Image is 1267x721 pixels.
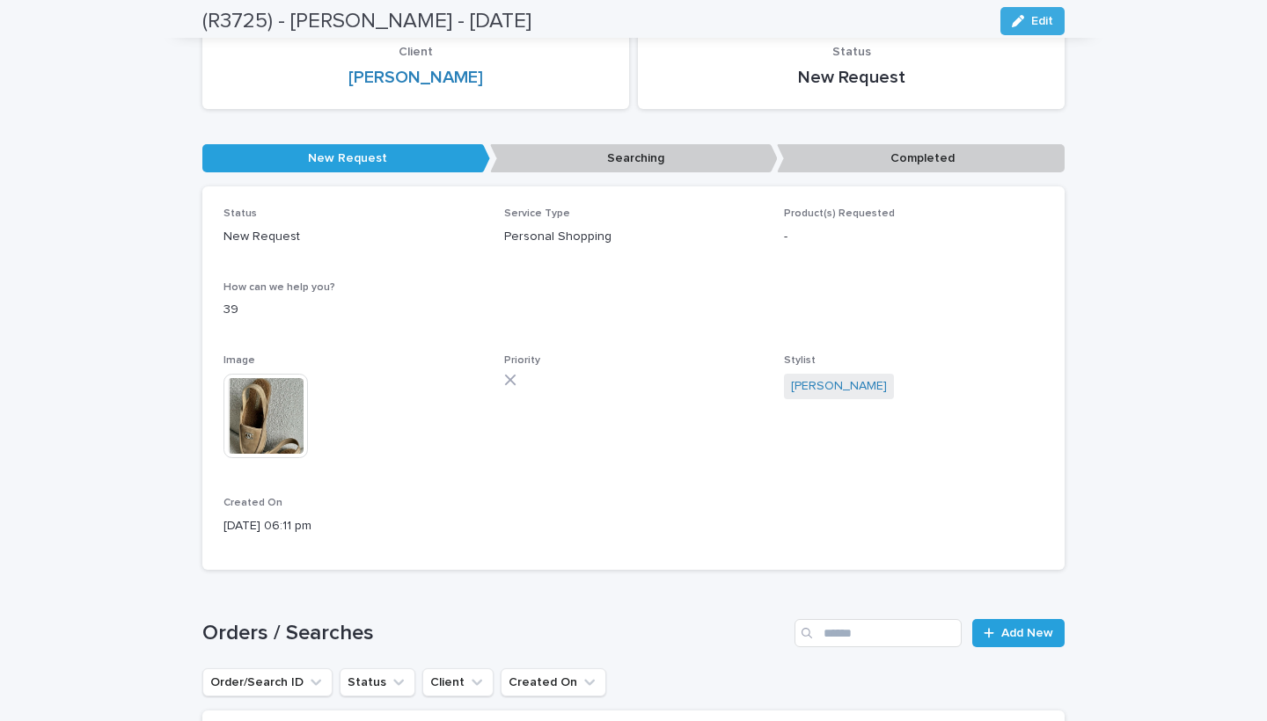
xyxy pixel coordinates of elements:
[422,668,494,696] button: Client
[972,619,1065,647] a: Add New
[784,355,816,366] span: Stylist
[777,144,1065,173] p: Completed
[202,144,490,173] p: New Request
[202,9,531,34] h2: (R3725) - [PERSON_NAME] - [DATE]
[501,668,606,696] button: Created On
[223,301,1044,319] p: 39
[504,228,764,246] p: Personal Shopping
[490,144,778,173] p: Searching
[223,208,257,219] span: Status
[1031,15,1053,27] span: Edit
[340,668,415,696] button: Status
[504,208,570,219] span: Service Type
[795,619,962,647] input: Search
[223,517,483,535] p: [DATE] 06:11 pm
[659,67,1044,88] p: New Request
[223,282,335,293] span: How can we help you?
[399,46,433,58] span: Client
[348,67,483,88] a: [PERSON_NAME]
[784,228,1044,246] p: -
[223,498,282,508] span: Created On
[1000,7,1065,35] button: Edit
[202,668,333,696] button: Order/Search ID
[223,228,483,246] p: New Request
[504,355,540,366] span: Priority
[1001,627,1053,639] span: Add New
[223,355,255,366] span: Image
[202,621,787,646] h1: Orders / Searches
[791,377,887,396] a: [PERSON_NAME]
[784,208,895,219] span: Product(s) Requested
[832,46,871,58] span: Status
